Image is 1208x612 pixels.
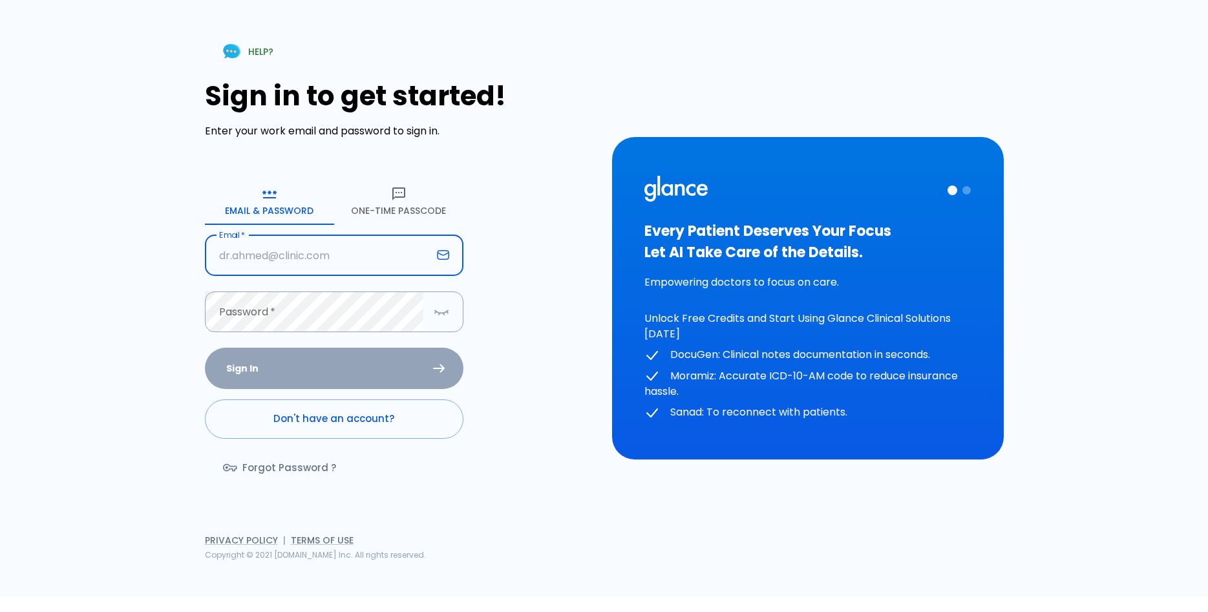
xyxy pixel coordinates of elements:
[205,549,426,560] span: Copyright © 2021 [DOMAIN_NAME] Inc. All rights reserved.
[220,40,243,63] img: Chat Support
[644,347,971,363] p: DocuGen: Clinical notes documentation in seconds.
[644,220,971,263] h3: Every Patient Deserves Your Focus Let AI Take Care of the Details.
[205,123,597,139] p: Enter your work email and password to sign in.
[205,178,334,225] button: Email & Password
[644,405,971,421] p: Sanad: To reconnect with patients.
[283,534,286,547] span: |
[644,311,971,342] p: Unlock Free Credits and Start Using Glance Clinical Solutions [DATE]
[334,178,463,225] button: One-Time Passcode
[205,80,597,112] h1: Sign in to get started!
[644,368,971,400] p: Moramiz: Accurate ICD-10-AM code to reduce insurance hassle.
[205,35,289,68] a: HELP?
[644,275,971,290] p: Empowering doctors to focus on care.
[291,534,354,547] a: Terms of Use
[205,449,357,487] a: Forgot Password ?
[205,399,463,438] a: Don't have an account?
[205,235,432,276] input: dr.ahmed@clinic.com
[205,534,278,547] a: Privacy Policy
